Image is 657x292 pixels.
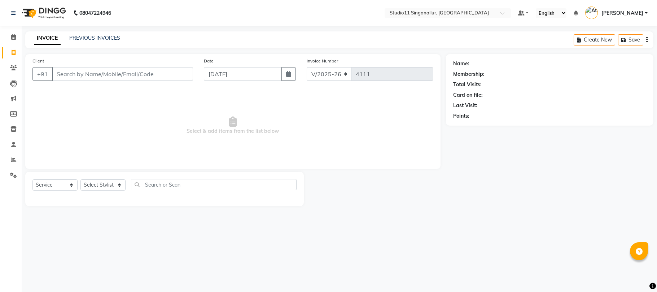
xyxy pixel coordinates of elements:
[453,60,469,67] div: Name:
[585,6,598,19] img: Athira
[18,3,68,23] img: logo
[79,3,111,23] b: 08047224946
[204,58,214,64] label: Date
[32,58,44,64] label: Client
[69,35,120,41] a: PREVIOUS INVOICES
[32,90,433,162] span: Select & add items from the list below
[601,9,643,17] span: [PERSON_NAME]
[52,67,193,81] input: Search by Name/Mobile/Email/Code
[453,70,485,78] div: Membership:
[618,34,643,45] button: Save
[34,32,61,45] a: INVOICE
[307,58,338,64] label: Invoice Number
[453,81,482,88] div: Total Visits:
[131,179,297,190] input: Search or Scan
[32,67,53,81] button: +91
[627,263,650,285] iframe: chat widget
[574,34,615,45] button: Create New
[453,112,469,120] div: Points:
[453,91,483,99] div: Card on file:
[453,102,477,109] div: Last Visit:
